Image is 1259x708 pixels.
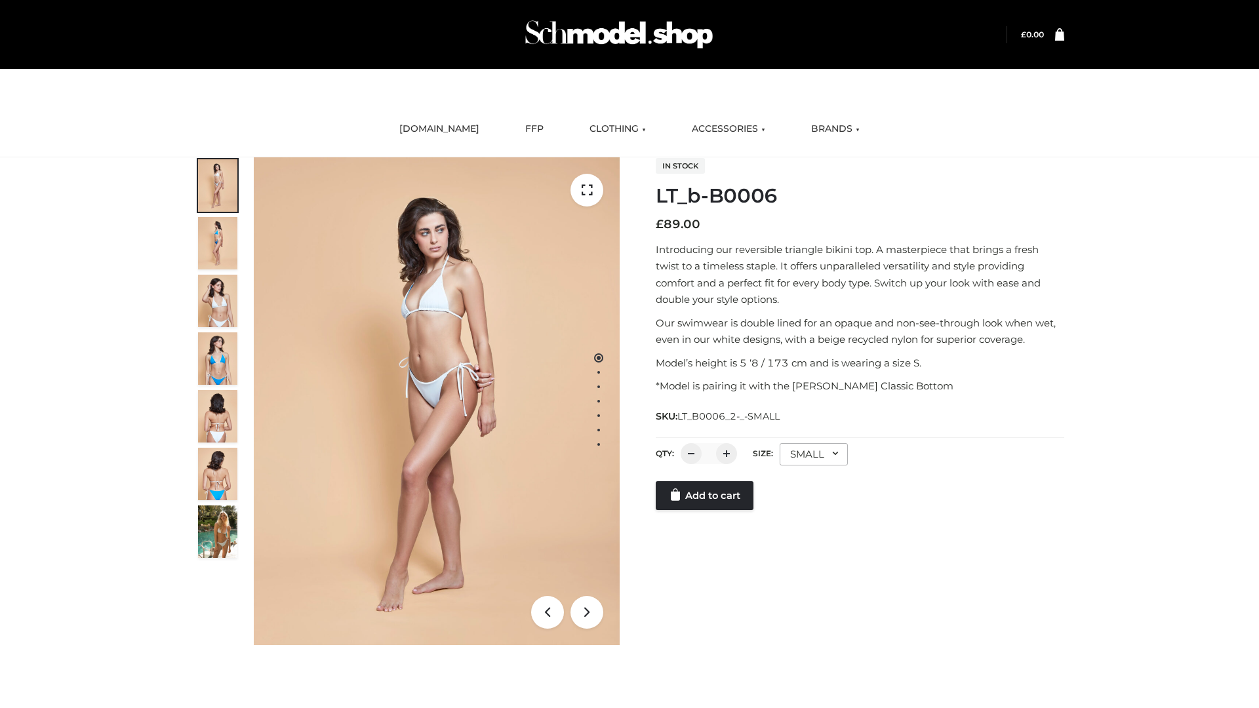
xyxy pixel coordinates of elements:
a: Add to cart [656,481,753,510]
img: ArielClassicBikiniTop_CloudNine_AzureSky_OW114ECO_2-scaled.jpg [198,217,237,269]
p: Our swimwear is double lined for an opaque and non-see-through look when wet, even in our white d... [656,315,1064,348]
img: Schmodel Admin 964 [521,9,717,60]
a: ACCESSORIES [682,115,775,144]
a: [DOMAIN_NAME] [390,115,489,144]
a: BRANDS [801,115,869,144]
div: SMALL [780,443,848,465]
label: QTY: [656,448,674,458]
img: ArielClassicBikiniTop_CloudNine_AzureSky_OW114ECO_1 [254,157,620,645]
p: Model’s height is 5 ‘8 / 173 cm and is wearing a size S. [656,355,1064,372]
span: £ [656,217,664,231]
span: LT_B0006_2-_-SMALL [677,410,780,422]
span: In stock [656,158,705,174]
p: *Model is pairing it with the [PERSON_NAME] Classic Bottom [656,378,1064,395]
img: ArielClassicBikiniTop_CloudNine_AzureSky_OW114ECO_4-scaled.jpg [198,332,237,385]
h1: LT_b-B0006 [656,184,1064,208]
img: ArielClassicBikiniTop_CloudNine_AzureSky_OW114ECO_1-scaled.jpg [198,159,237,212]
img: ArielClassicBikiniTop_CloudNine_AzureSky_OW114ECO_8-scaled.jpg [198,448,237,500]
img: ArielClassicBikiniTop_CloudNine_AzureSky_OW114ECO_3-scaled.jpg [198,275,237,327]
bdi: 0.00 [1021,29,1044,39]
span: SKU: [656,408,781,424]
a: CLOTHING [580,115,656,144]
label: Size: [753,448,773,458]
a: FFP [515,115,553,144]
img: Arieltop_CloudNine_AzureSky2.jpg [198,505,237,558]
img: ArielClassicBikiniTop_CloudNine_AzureSky_OW114ECO_7-scaled.jpg [198,390,237,442]
p: Introducing our reversible triangle bikini top. A masterpiece that brings a fresh twist to a time... [656,241,1064,308]
span: £ [1021,29,1026,39]
a: £0.00 [1021,29,1044,39]
bdi: 89.00 [656,217,700,231]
